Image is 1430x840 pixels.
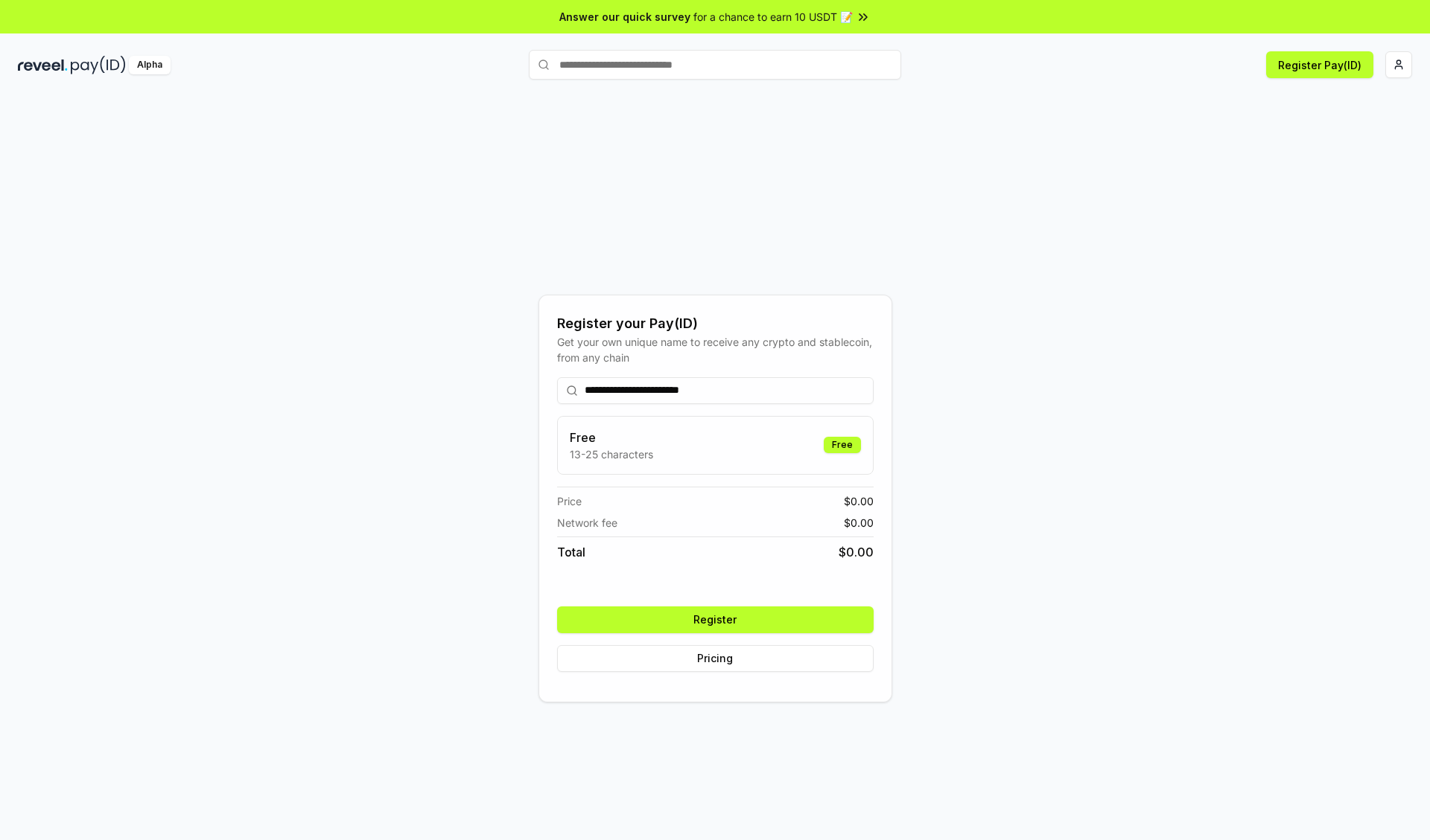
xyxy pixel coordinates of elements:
[557,334,874,365] div: Get your own unique name to receive any crypto and stablecoin, from any chain
[1266,51,1373,78] button: Register Pay(ID)
[129,56,171,74] div: Alpha
[570,429,653,446] h3: Free
[18,56,68,74] img: reveel_dark
[71,56,126,74] img: pay_id
[824,437,861,453] div: Free
[693,9,853,25] span: for a chance to earn 10 USDT 📝
[557,515,617,530] span: Network fee
[570,446,653,462] p: 13-25 characters
[557,543,585,561] span: Total
[557,606,874,633] button: Register
[557,313,874,334] div: Register your Pay(ID)
[839,543,874,561] span: $ 0.00
[844,515,874,530] span: $ 0.00
[557,493,582,509] span: Price
[557,645,874,672] button: Pricing
[559,9,690,25] span: Answer our quick survey
[844,493,874,509] span: $ 0.00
